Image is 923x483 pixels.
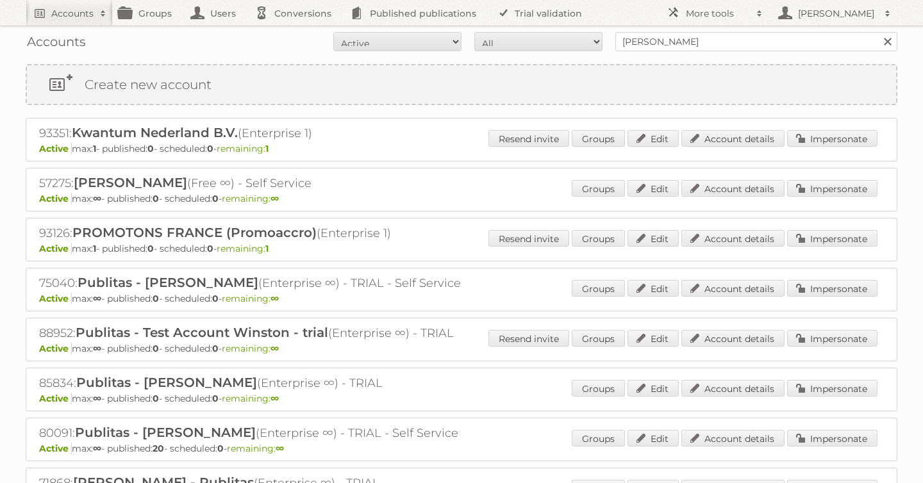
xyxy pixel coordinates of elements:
[212,393,219,404] strong: 0
[39,343,884,354] p: max: - published: - scheduled: -
[39,193,884,204] p: max: - published: - scheduled: -
[75,425,256,440] span: Publitas - [PERSON_NAME]
[39,143,884,154] p: max: - published: - scheduled: -
[681,130,785,147] a: Account details
[787,130,877,147] a: Impersonate
[39,443,884,454] p: max: - published: - scheduled: -
[39,275,488,291] h2: 75040: (Enterprise ∞) - TRIAL - Self Service
[39,243,72,254] span: Active
[222,393,279,404] span: remaining:
[51,7,94,20] h2: Accounts
[93,443,101,454] strong: ∞
[39,325,488,341] h2: 88952: (Enterprise ∞) - TRIAL
[147,143,154,154] strong: 0
[39,443,72,454] span: Active
[147,243,154,254] strong: 0
[270,193,279,204] strong: ∞
[276,443,284,454] strong: ∞
[572,430,625,446] a: Groups
[572,230,625,247] a: Groups
[153,293,159,304] strong: 0
[787,280,877,297] a: Impersonate
[39,293,884,304] p: max: - published: - scheduled: -
[488,230,569,247] a: Resend invite
[222,193,279,204] span: remaining:
[39,193,72,204] span: Active
[628,280,679,297] a: Edit
[76,375,257,390] span: Publitas - [PERSON_NAME]
[93,193,101,204] strong: ∞
[207,243,213,254] strong: 0
[270,393,279,404] strong: ∞
[93,143,96,154] strong: 1
[93,393,101,404] strong: ∞
[39,175,488,192] h2: 57275: (Free ∞) - Self Service
[572,180,625,197] a: Groups
[270,293,279,304] strong: ∞
[686,7,750,20] h2: More tools
[681,230,785,247] a: Account details
[217,443,224,454] strong: 0
[153,193,159,204] strong: 0
[270,343,279,354] strong: ∞
[572,280,625,297] a: Groups
[787,230,877,247] a: Impersonate
[39,393,884,404] p: max: - published: - scheduled: -
[222,343,279,354] span: remaining:
[787,380,877,397] a: Impersonate
[265,143,269,154] strong: 1
[681,330,785,347] a: Account details
[628,330,679,347] a: Edit
[93,343,101,354] strong: ∞
[488,330,569,347] a: Resend invite
[628,180,679,197] a: Edit
[212,343,219,354] strong: 0
[153,343,159,354] strong: 0
[572,380,625,397] a: Groups
[265,243,269,254] strong: 1
[39,243,884,254] p: max: - published: - scheduled: -
[27,65,896,104] a: Create new account
[681,380,785,397] a: Account details
[39,125,488,142] h2: 93351: (Enterprise 1)
[217,243,269,254] span: remaining:
[39,375,488,391] h2: 85834: (Enterprise ∞) - TRIAL
[787,330,877,347] a: Impersonate
[93,243,96,254] strong: 1
[787,430,877,446] a: Impersonate
[795,7,878,20] h2: [PERSON_NAME]
[72,125,238,140] span: Kwantum Nederland B.V.
[78,275,258,290] span: Publitas - [PERSON_NAME]
[212,193,219,204] strong: 0
[787,180,877,197] a: Impersonate
[39,143,72,154] span: Active
[39,393,72,404] span: Active
[488,130,569,147] a: Resend invite
[628,430,679,446] a: Edit
[93,293,101,304] strong: ∞
[39,343,72,354] span: Active
[628,130,679,147] a: Edit
[153,443,164,454] strong: 20
[222,293,279,304] span: remaining:
[217,143,269,154] span: remaining:
[153,393,159,404] strong: 0
[212,293,219,304] strong: 0
[681,180,785,197] a: Account details
[76,325,328,340] span: Publitas - Test Account Winston - trial
[572,130,625,147] a: Groups
[39,425,488,441] h2: 80091: (Enterprise ∞) - TRIAL - Self Service
[72,225,317,240] span: PROMOTONS FRANCE (Promoaccro)
[227,443,284,454] span: remaining:
[572,330,625,347] a: Groups
[681,280,785,297] a: Account details
[681,430,785,446] a: Account details
[39,225,488,241] h2: 93126: (Enterprise 1)
[39,293,72,304] span: Active
[207,143,213,154] strong: 0
[628,380,679,397] a: Edit
[74,175,187,190] span: [PERSON_NAME]
[628,230,679,247] a: Edit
